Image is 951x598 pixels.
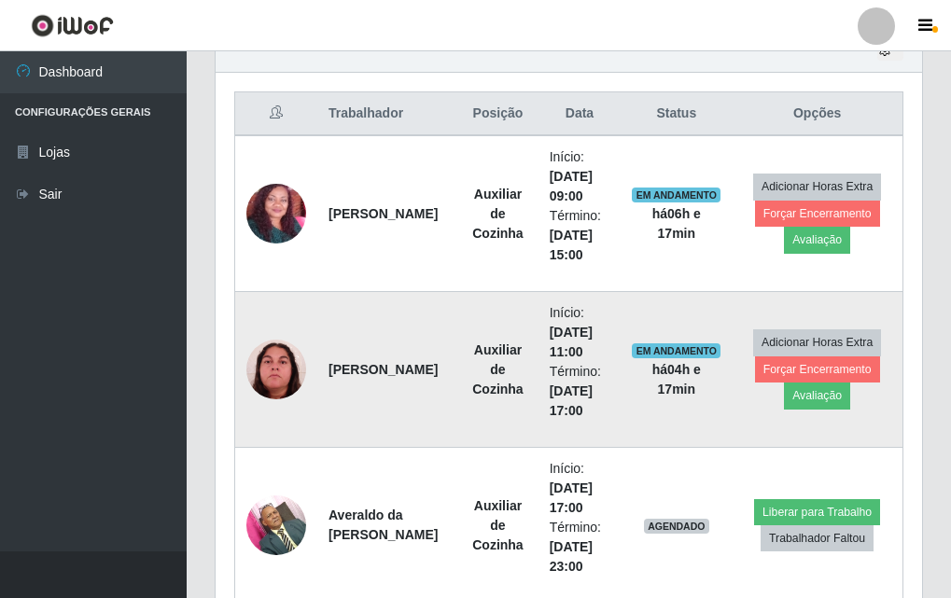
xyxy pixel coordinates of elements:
[753,329,881,355] button: Adicionar Horas Extra
[246,485,306,564] img: 1697117733428.jpeg
[621,92,732,136] th: Status
[457,92,538,136] th: Posição
[753,174,881,200] button: Adicionar Horas Extra
[550,325,593,359] time: [DATE] 11:00
[652,362,701,396] strong: há 04 h e 17 min
[632,343,720,358] span: EM ANDAMENTO
[550,228,593,262] time: [DATE] 15:00
[550,459,610,518] li: Início:
[755,201,880,227] button: Forçar Encerramento
[550,383,593,418] time: [DATE] 17:00
[538,92,622,136] th: Data
[550,206,610,265] li: Término:
[755,356,880,382] button: Forçar Encerramento
[550,147,610,206] li: Início:
[329,206,438,221] strong: [PERSON_NAME]
[329,508,438,542] strong: Averaldo da [PERSON_NAME]
[472,342,523,396] strong: Auxiliar de Cozinha
[784,227,850,253] button: Avaliação
[550,303,610,362] li: Início:
[732,92,902,136] th: Opções
[652,206,701,241] strong: há 06 h e 17 min
[550,539,593,574] time: [DATE] 23:00
[644,519,709,534] span: AGENDADO
[317,92,457,136] th: Trabalhador
[329,362,438,377] strong: [PERSON_NAME]
[550,362,610,421] li: Término:
[550,480,593,515] time: [DATE] 17:00
[784,382,850,409] button: Avaliação
[31,14,114,37] img: CoreUI Logo
[632,188,720,202] span: EM ANDAMENTO
[246,340,306,399] img: 1750360677294.jpeg
[246,152,306,275] img: 1695958183677.jpeg
[761,525,874,551] button: Trabalhador Faltou
[472,187,523,241] strong: Auxiliar de Cozinha
[550,169,593,203] time: [DATE] 09:00
[472,498,523,552] strong: Auxiliar de Cozinha
[550,518,610,577] li: Término:
[754,499,880,525] button: Liberar para Trabalho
